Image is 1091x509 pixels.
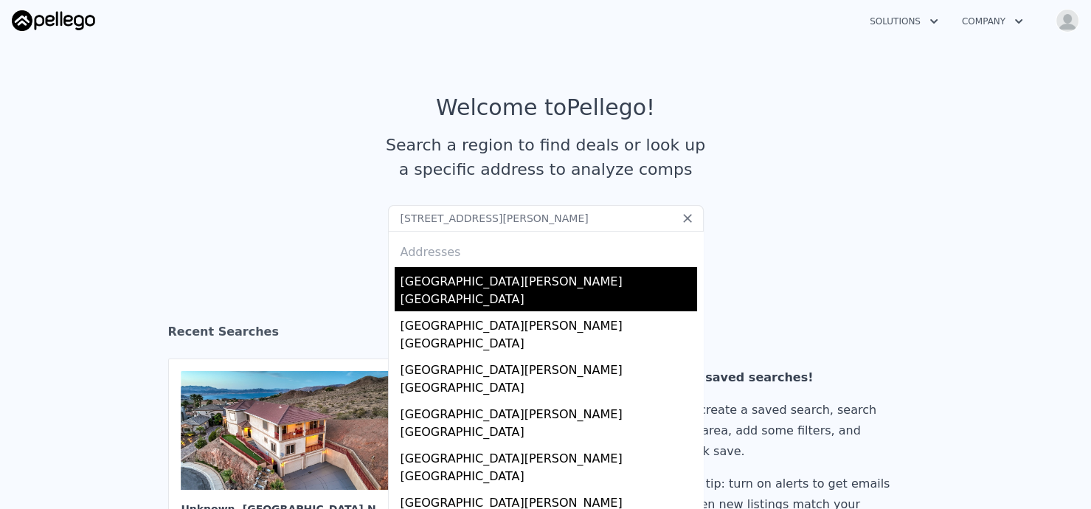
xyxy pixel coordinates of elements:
div: [GEOGRAPHIC_DATA] [401,291,697,311]
div: Search a region to find deals or look up a specific address to analyze comps [381,133,711,181]
div: [GEOGRAPHIC_DATA][PERSON_NAME] [401,267,697,291]
div: [GEOGRAPHIC_DATA] [401,379,697,400]
div: [GEOGRAPHIC_DATA][PERSON_NAME] [401,400,697,423]
div: [GEOGRAPHIC_DATA] [401,468,697,488]
img: Pellego [12,10,95,31]
div: [GEOGRAPHIC_DATA] [401,335,697,356]
div: [GEOGRAPHIC_DATA] [401,423,697,444]
button: Solutions [858,8,950,35]
div: [GEOGRAPHIC_DATA][PERSON_NAME] [401,444,697,468]
div: Recent Searches [168,311,924,359]
input: Search an address or region... [388,205,704,232]
img: avatar [1056,9,1079,32]
div: Addresses [395,232,697,267]
button: Company [950,8,1035,35]
div: [GEOGRAPHIC_DATA][PERSON_NAME] [401,311,697,335]
div: Welcome to Pellego ! [436,94,655,121]
div: No saved searches! [683,367,896,388]
div: To create a saved search, search an area, add some filters, and click save. [683,400,896,462]
div: [GEOGRAPHIC_DATA][PERSON_NAME] [401,356,697,379]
